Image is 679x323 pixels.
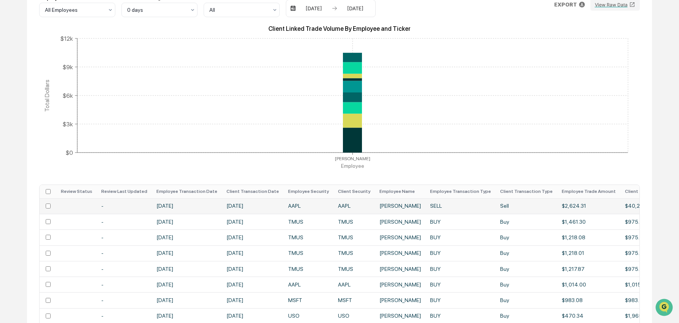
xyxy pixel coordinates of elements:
[375,198,426,214] td: [PERSON_NAME]
[333,198,375,214] td: AAPL
[341,163,364,169] tspan: Employee
[129,60,139,70] button: Start new chat
[62,63,73,70] tspan: $9k
[496,198,557,214] td: Sell
[284,229,333,245] td: TMUS
[152,292,222,308] td: [DATE]
[496,229,557,245] td: Buy
[152,261,222,277] td: [DATE]
[222,214,284,229] td: [DATE]
[496,214,557,229] td: Buy
[284,198,333,214] td: AAPL
[375,214,426,229] td: [PERSON_NAME]
[52,93,97,107] a: 🗄️Attestations
[97,214,152,229] td: -
[496,245,557,261] td: Buy
[222,229,284,245] td: [DATE]
[375,245,426,261] td: [PERSON_NAME]
[298,5,330,11] div: [DATE]
[152,229,222,245] td: [DATE]
[557,245,620,261] td: $1,218.01
[284,277,333,292] td: AAPL
[426,229,496,245] td: BUY
[8,111,14,117] div: 🔎
[63,96,94,103] span: Attestations
[76,129,92,135] span: Pylon
[557,261,620,277] td: $1,217.87
[284,261,333,277] td: TMUS
[284,245,333,261] td: TMUS
[333,214,375,229] td: TMUS
[8,97,14,103] div: 🖐️
[333,261,375,277] td: TMUS
[332,5,338,11] img: arrow right
[15,96,49,103] span: Preclearance
[43,79,51,111] tspan: Total Dollars
[496,277,557,292] td: Buy
[426,292,496,308] td: BUY
[284,292,333,308] td: MSFT
[222,245,284,261] td: [DATE]
[496,261,557,277] td: Buy
[426,185,496,198] th: Employee Transaction Type
[97,245,152,261] td: -
[426,277,496,292] td: BUY
[620,185,675,198] th: Client Trade Amount
[65,149,73,156] tspan: $0
[333,277,375,292] td: AAPL
[557,214,620,229] td: $1,461.30
[284,214,333,229] td: TMUS
[222,185,284,198] th: Client Transaction Date
[557,185,620,198] th: Employee Trade Amount
[557,229,620,245] td: $1,218.08
[333,185,375,198] th: Client Security
[333,245,375,261] td: TMUS
[557,198,620,214] td: $2,624.31
[60,35,73,42] tspan: $12k
[8,16,139,28] p: How can we help?
[97,277,152,292] td: -
[620,277,675,292] td: $1,015.50
[620,198,675,214] td: $40,230.48
[620,245,675,261] td: $975.20
[26,58,125,66] div: Start new chat
[62,120,73,127] tspan: $3k
[152,214,222,229] td: [DATE]
[496,292,557,308] td: Buy
[152,245,222,261] td: [DATE]
[8,58,21,72] img: 1746055101610-c473b297-6a78-478c-a979-82029cc54cd1
[375,185,426,198] th: Employee Name
[496,185,557,198] th: Client Transaction Type
[26,66,96,72] div: We're available if you need us!
[620,292,675,308] td: $983.56
[655,298,675,318] iframe: Open customer support
[62,92,73,99] tspan: $6k
[55,97,61,103] div: 🗄️
[152,198,222,214] td: [DATE]
[620,214,675,229] td: $975.20
[152,277,222,292] td: [DATE]
[152,185,222,198] th: Employee Transaction Date
[15,110,48,118] span: Data Lookup
[5,107,51,121] a: 🔎Data Lookup
[333,229,375,245] td: TMUS
[375,261,426,277] td: [PERSON_NAME]
[426,261,496,277] td: BUY
[222,277,284,292] td: [DATE]
[290,5,296,11] img: calendar
[268,25,411,32] text: Client Linked Trade Volume By Employee and Ticker
[426,245,496,261] td: BUY
[97,198,152,214] td: -
[554,2,577,8] p: EXPORT
[222,261,284,277] td: [DATE]
[97,261,152,277] td: -
[620,261,675,277] td: $975.20
[54,129,92,135] a: Powered byPylon
[97,229,152,245] td: -
[375,292,426,308] td: [PERSON_NAME]
[426,198,496,214] td: SELL
[333,292,375,308] td: MSFT
[222,292,284,308] td: [DATE]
